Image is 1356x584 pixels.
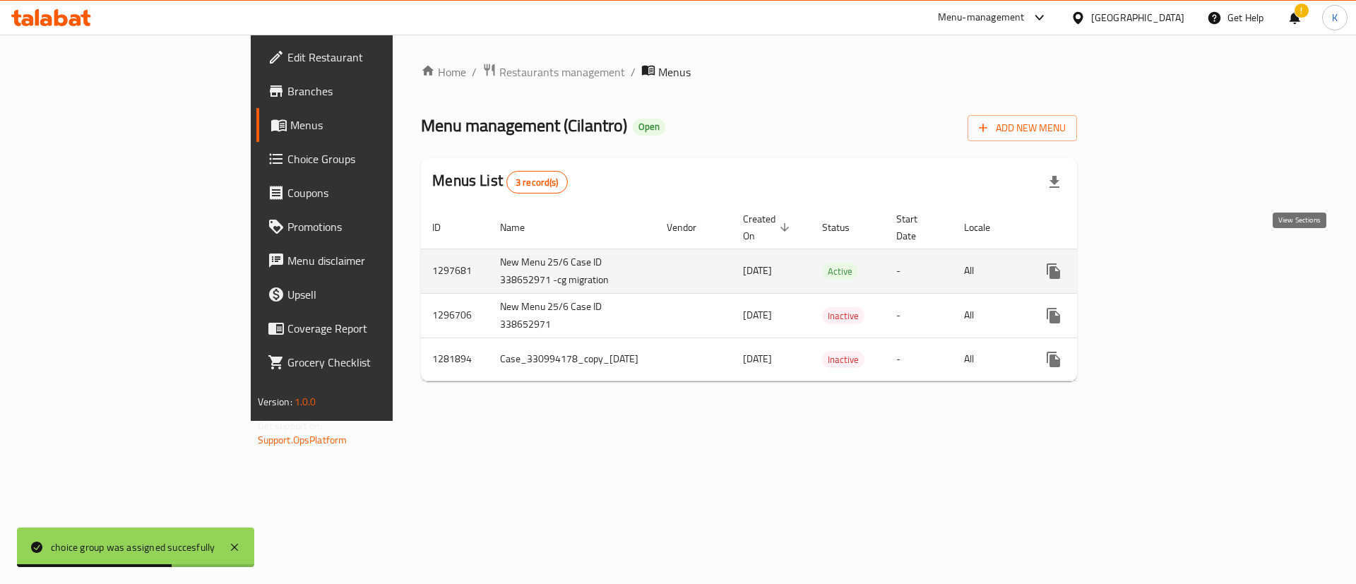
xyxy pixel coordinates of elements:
[287,252,466,269] span: Menu disclaimer
[658,64,691,81] span: Menus
[507,176,567,189] span: 3 record(s)
[953,293,1025,338] td: All
[258,431,347,449] a: Support.OpsPlatform
[822,352,864,368] span: Inactive
[287,354,466,371] span: Grocery Checklist
[432,219,459,236] span: ID
[256,176,477,210] a: Coupons
[1071,342,1105,376] button: Change Status
[421,206,1184,381] table: enhanced table
[258,393,292,411] span: Version:
[743,261,772,280] span: [DATE]
[953,338,1025,381] td: All
[1071,299,1105,333] button: Change Status
[489,338,655,381] td: Case_330994178_copy_[DATE]
[1037,299,1071,333] button: more
[1091,10,1184,25] div: [GEOGRAPHIC_DATA]
[287,218,466,235] span: Promotions
[1037,165,1071,199] div: Export file
[968,115,1077,141] button: Add New Menu
[822,351,864,368] div: Inactive
[667,219,715,236] span: Vendor
[885,293,953,338] td: -
[743,350,772,368] span: [DATE]
[432,170,567,193] h2: Menus List
[822,263,858,280] span: Active
[743,306,772,324] span: [DATE]
[1071,254,1105,288] button: Change Status
[979,119,1066,137] span: Add New Menu
[885,338,953,381] td: -
[256,108,477,142] a: Menus
[258,417,323,435] span: Get support on:
[953,249,1025,293] td: All
[287,83,466,100] span: Branches
[489,249,655,293] td: New Menu 25/6 Case ID 338652971 -cg migration
[256,345,477,379] a: Grocery Checklist
[256,278,477,311] a: Upsell
[256,74,477,108] a: Branches
[633,119,665,136] div: Open
[421,63,1077,81] nav: breadcrumb
[421,109,627,141] span: Menu management ( Cilantro )
[631,64,636,81] li: /
[256,210,477,244] a: Promotions
[896,210,936,244] span: Start Date
[964,219,1009,236] span: Locale
[489,293,655,338] td: New Menu 25/6 Case ID 338652971
[256,142,477,176] a: Choice Groups
[822,219,868,236] span: Status
[500,219,543,236] span: Name
[295,393,316,411] span: 1.0.0
[256,244,477,278] a: Menu disclaimer
[290,117,466,133] span: Menus
[287,184,466,201] span: Coupons
[633,121,665,133] span: Open
[1332,10,1338,25] span: K
[256,311,477,345] a: Coverage Report
[287,150,466,167] span: Choice Groups
[885,249,953,293] td: -
[1037,254,1071,288] button: more
[499,64,625,81] span: Restaurants management
[822,308,864,324] span: Inactive
[51,540,215,555] div: choice group was assigned succesfully
[938,9,1025,26] div: Menu-management
[287,320,466,337] span: Coverage Report
[256,40,477,74] a: Edit Restaurant
[743,210,794,244] span: Created On
[822,307,864,324] div: Inactive
[287,286,466,303] span: Upsell
[1037,342,1071,376] button: more
[482,63,625,81] a: Restaurants management
[1025,206,1184,249] th: Actions
[287,49,466,66] span: Edit Restaurant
